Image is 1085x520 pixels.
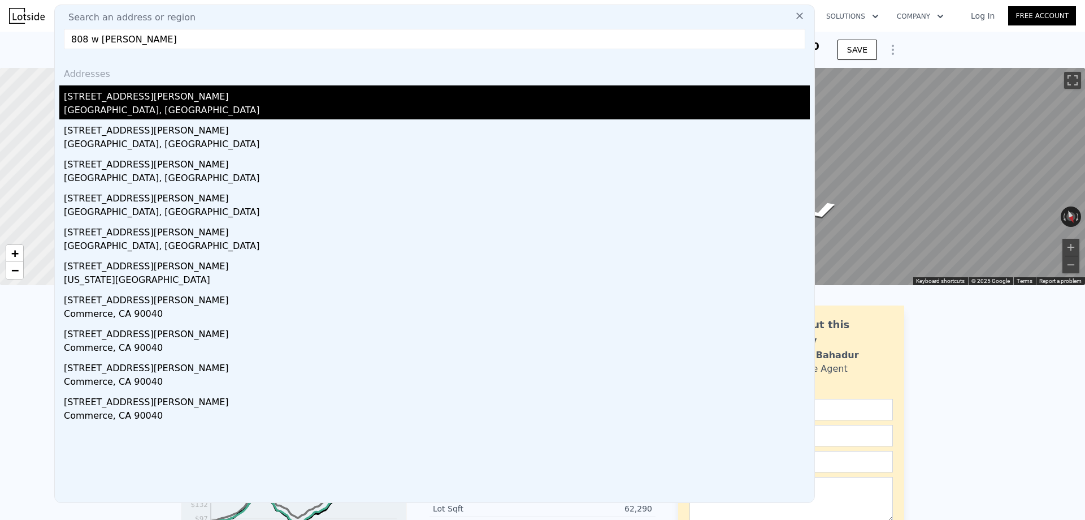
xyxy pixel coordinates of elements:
[64,375,810,391] div: Commerce, CA 90040
[64,239,810,255] div: [GEOGRAPHIC_DATA], [GEOGRAPHIC_DATA]
[1063,206,1079,228] button: Reset the view
[64,171,810,187] div: [GEOGRAPHIC_DATA], [GEOGRAPHIC_DATA]
[767,317,893,349] div: Ask about this property
[64,221,810,239] div: [STREET_ADDRESS][PERSON_NAME]
[11,263,19,277] span: −
[64,85,810,104] div: [STREET_ADDRESS][PERSON_NAME]
[64,29,805,49] input: Enter an address, city, region, neighborhood or zip code
[64,205,810,221] div: [GEOGRAPHIC_DATA], [GEOGRAPHIC_DATA]
[776,196,858,226] path: Go North, 2nd Ave E
[64,187,810,205] div: [STREET_ADDRESS][PERSON_NAME]
[888,6,953,27] button: Company
[190,501,208,509] tspan: $132
[882,38,904,61] button: Show Options
[11,246,19,260] span: +
[433,503,542,514] div: Lot Sqft
[64,341,810,357] div: Commerce, CA 90040
[64,409,810,425] div: Commerce, CA 90040
[6,262,23,279] a: Zoom out
[837,40,877,60] button: SAVE
[64,119,810,137] div: [STREET_ADDRESS][PERSON_NAME]
[64,153,810,171] div: [STREET_ADDRESS][PERSON_NAME]
[542,503,652,514] div: 62,290
[1062,256,1079,273] button: Zoom out
[817,6,888,27] button: Solutions
[957,10,1008,22] a: Log In
[1039,278,1082,284] a: Report a problem
[9,8,45,24] img: Lotside
[64,273,810,289] div: [US_STATE][GEOGRAPHIC_DATA]
[971,278,1010,284] span: © 2025 Google
[64,323,810,341] div: [STREET_ADDRESS][PERSON_NAME]
[1061,207,1067,227] button: Rotate counterclockwise
[767,349,859,362] div: Siddhant Bahadur
[1017,278,1032,284] a: Terms
[64,137,810,153] div: [GEOGRAPHIC_DATA], [GEOGRAPHIC_DATA]
[1008,6,1076,25] a: Free Account
[59,11,196,24] span: Search an address or region
[64,255,810,273] div: [STREET_ADDRESS][PERSON_NAME]
[64,289,810,307] div: [STREET_ADDRESS][PERSON_NAME]
[1064,72,1081,89] button: Toggle fullscreen view
[916,277,965,285] button: Keyboard shortcuts
[6,245,23,262] a: Zoom in
[64,391,810,409] div: [STREET_ADDRESS][PERSON_NAME]
[64,104,810,119] div: [GEOGRAPHIC_DATA], [GEOGRAPHIC_DATA]
[64,307,810,323] div: Commerce, CA 90040
[1062,239,1079,256] button: Zoom in
[59,58,810,85] div: Addresses
[1075,207,1082,227] button: Rotate clockwise
[64,357,810,375] div: [STREET_ADDRESS][PERSON_NAME]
